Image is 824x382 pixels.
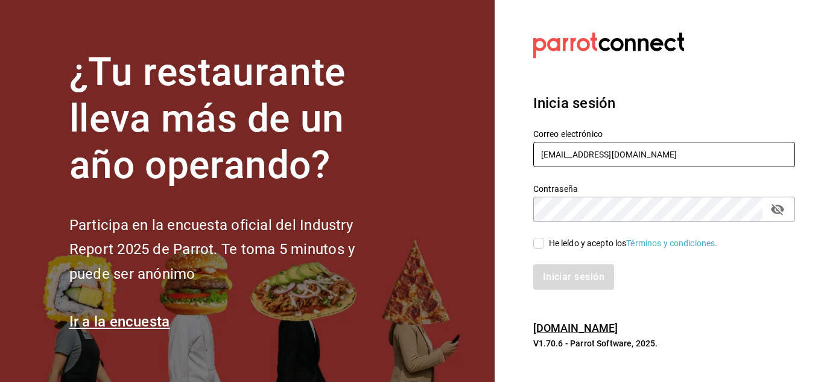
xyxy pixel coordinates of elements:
a: Términos y condiciones. [626,238,717,248]
label: Contraseña [533,185,795,193]
input: Ingresa tu correo electrónico [533,142,795,167]
button: passwordField [767,199,788,220]
h1: ¿Tu restaurante lleva más de un año operando? [69,49,395,188]
a: Ir a la encuesta [69,313,170,330]
label: Correo electrónico [533,130,795,138]
a: [DOMAIN_NAME] [533,322,618,334]
h3: Inicia sesión [533,92,795,114]
div: He leído y acepto los [549,237,718,250]
p: V1.70.6 - Parrot Software, 2025. [533,337,795,349]
h2: Participa en la encuesta oficial del Industry Report 2025 de Parrot. Te toma 5 minutos y puede se... [69,213,395,287]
